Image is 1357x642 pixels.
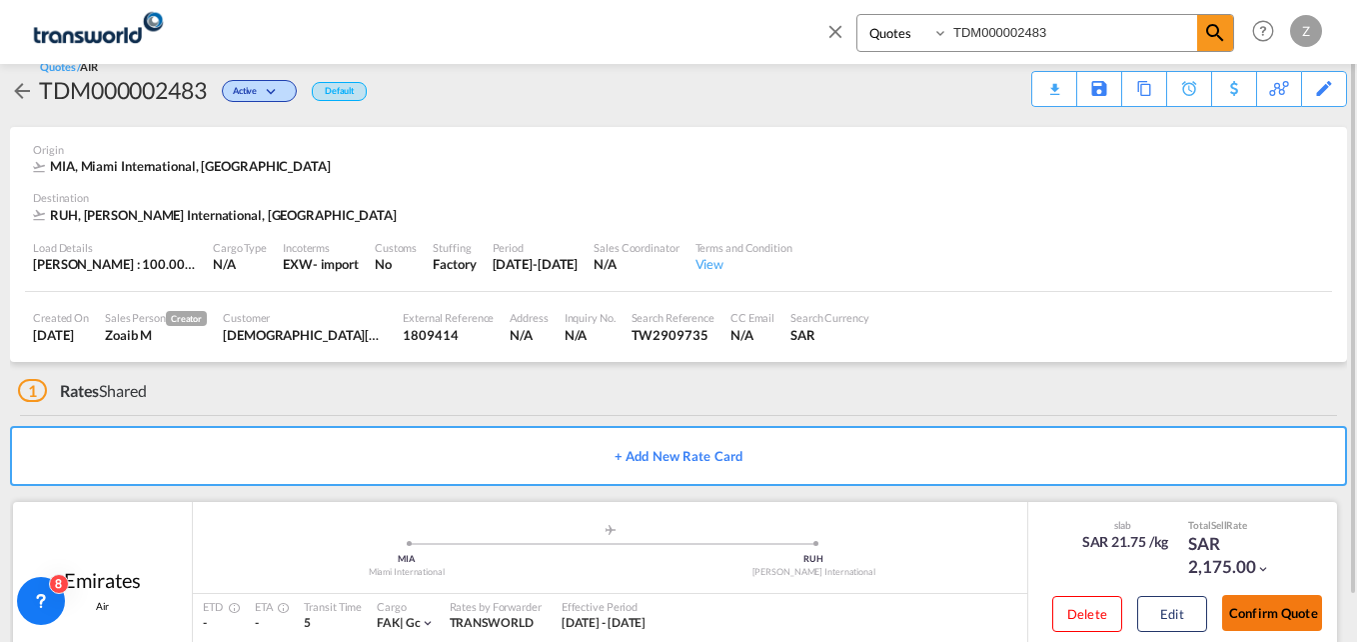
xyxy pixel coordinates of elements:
[433,240,476,255] div: Stuffing
[33,157,336,175] div: MIA, Miami International, Americas
[1188,518,1288,532] div: Total Rate
[283,240,359,255] div: Incoterms
[1082,532,1169,552] div: SAR 21.75 /kg
[1077,518,1169,532] div: slab
[790,310,869,325] div: Search Currency
[304,615,362,632] div: 5
[255,615,259,630] span: -
[450,599,542,614] div: Rates by Forwarder
[1077,72,1121,106] div: Save As Template
[223,326,387,344] div: Mohammed Usama
[599,525,623,535] md-icon: assets/icons/custom/roll-o-plane.svg
[18,380,147,402] div: Shared
[50,158,331,174] span: MIA, Miami International, [GEOGRAPHIC_DATA]
[562,615,647,630] span: [DATE] - [DATE]
[493,255,579,273] div: 31 Oct 2025
[562,599,647,614] div: Effective Period
[60,381,100,400] span: Rates
[421,616,435,630] md-icon: icon-chevron-down
[562,615,647,632] div: 10 Oct 2025 - 31 Oct 2025
[207,74,302,106] div: Change Status Here
[403,326,494,344] div: 1809414
[203,615,207,630] span: -
[493,240,579,255] div: Period
[594,255,678,273] div: N/A
[203,566,611,579] div: Miami International
[33,326,89,344] div: 10 Oct 2025
[18,379,47,402] span: 1
[433,255,476,273] div: Factory Stuffing
[377,615,420,632] div: gc
[10,426,1347,486] button: + Add New Rate Card
[262,87,286,98] md-icon: icon-chevron-down
[824,20,846,42] md-icon: icon-close
[400,615,404,630] span: |
[377,599,434,614] div: Cargo
[1290,15,1322,47] div: Z
[375,255,417,273] div: No
[1137,596,1207,632] button: Edit
[450,615,534,630] span: TRANSWORLD
[611,553,1018,566] div: RUH
[223,602,235,614] md-icon: Estimated Time Of Departure
[272,602,284,614] md-icon: Estimated Time Of Arrival
[565,310,616,325] div: Inquiry No.
[39,74,207,106] div: TDM000002483
[64,566,140,594] div: Emirates
[1246,14,1280,48] span: Help
[166,311,207,326] span: Creator
[948,15,1197,50] input: Enter Quotation Number
[203,599,235,614] div: ETD
[510,310,548,325] div: Address
[33,206,402,224] div: RUH, King Khaled International, Middle East
[33,310,89,325] div: Created On
[40,59,98,74] div: Quotes /AIR
[1256,562,1270,576] md-icon: icon-chevron-down
[1188,532,1288,580] div: SAR 2,175.00
[632,326,714,344] div: TW2909735
[1052,596,1122,632] button: Delete
[1197,15,1233,51] span: icon-magnify
[203,553,611,566] div: MIA
[233,85,262,104] span: Active
[510,326,548,344] div: N/A
[30,9,165,54] img: 1a84b2306ded11f09c1219774cd0a0fe.png
[403,310,494,325] div: External Reference
[213,240,267,255] div: Cargo Type
[730,326,774,344] div: N/A
[450,615,542,632] div: TRANSWORLD
[1203,21,1227,45] md-icon: icon-magnify
[730,310,774,325] div: CC Email
[695,255,792,273] div: View
[33,190,1324,205] div: Destination
[96,599,110,613] span: Air
[565,326,616,344] div: N/A
[222,80,297,102] div: Change Status Here
[105,326,207,344] div: Zoaib M
[1042,75,1066,90] md-icon: icon-download
[105,310,207,326] div: Sales Person
[824,14,856,62] span: icon-close
[255,599,285,614] div: ETA
[10,79,34,103] md-icon: icon-arrow-left
[33,142,1324,157] div: Origin
[304,599,362,614] div: Transit Time
[33,240,197,255] div: Load Details
[80,60,98,73] span: AIR
[1042,72,1066,90] div: Quote PDF is not available at this time
[611,566,1018,579] div: [PERSON_NAME] International
[223,310,387,325] div: Customer
[695,240,792,255] div: Terms and Condition
[1211,519,1227,531] span: Sell
[313,255,359,273] div: - import
[1222,595,1322,631] button: Confirm Quote
[377,615,406,630] span: FAK
[283,255,313,273] div: EXW
[790,326,869,344] div: SAR
[632,310,714,325] div: Search Reference
[312,82,367,101] div: Default
[33,255,197,273] div: [PERSON_NAME] : 100.00 KG | Volumetric Wt : 100.00 KG
[375,240,417,255] div: Customs
[1246,14,1290,50] div: Help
